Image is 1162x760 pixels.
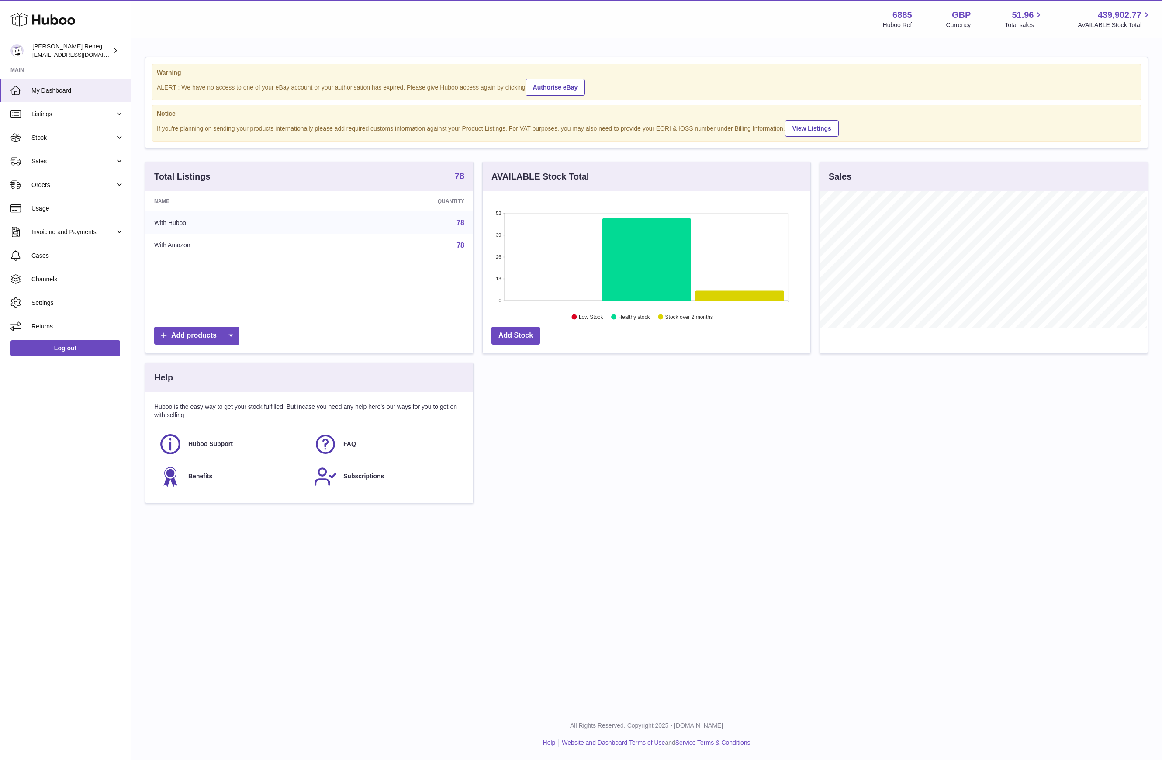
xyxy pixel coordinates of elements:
strong: Notice [157,110,1136,118]
h3: Sales [829,171,851,183]
span: FAQ [343,440,356,448]
a: 439,902.77 AVAILABLE Stock Total [1078,9,1152,29]
text: 26 [496,254,501,259]
span: Huboo Support [188,440,233,448]
span: Invoicing and Payments [31,228,115,236]
a: Benefits [159,465,305,488]
span: Channels [31,275,124,283]
text: 39 [496,232,501,238]
div: Currency [946,21,971,29]
span: Cases [31,252,124,260]
div: ALERT : We have no access to one of your eBay account or your authorisation has expired. Please g... [157,78,1136,96]
a: Add Stock [491,327,540,345]
a: View Listings [785,120,839,137]
div: [PERSON_NAME] Renegade Productions -UK account [32,42,111,59]
a: Service Terms & Conditions [675,739,750,746]
span: Subscriptions [343,472,384,480]
span: My Dashboard [31,86,124,95]
strong: 78 [455,172,464,180]
text: Low Stock [579,314,603,320]
span: AVAILABLE Stock Total [1078,21,1152,29]
span: Listings [31,110,115,118]
th: Quantity [325,191,473,211]
strong: GBP [952,9,971,21]
th: Name [145,191,325,211]
span: Returns [31,322,124,331]
a: 78 [456,219,464,226]
text: Healthy stock [618,314,650,320]
span: Orders [31,181,115,189]
text: 0 [498,298,501,303]
text: 52 [496,211,501,216]
span: Settings [31,299,124,307]
a: Website and Dashboard Terms of Use [562,739,665,746]
li: and [559,739,750,747]
span: Total sales [1005,21,1044,29]
a: Help [543,739,556,746]
span: Stock [31,134,115,142]
a: 51.96 Total sales [1005,9,1044,29]
span: 439,902.77 [1098,9,1141,21]
span: 51.96 [1012,9,1034,21]
text: 13 [496,276,501,281]
a: 78 [456,242,464,249]
h3: AVAILABLE Stock Total [491,171,589,183]
div: If you're planning on sending your products internationally please add required customs informati... [157,119,1136,137]
strong: 6885 [892,9,912,21]
text: Stock over 2 months [665,314,713,320]
td: With Huboo [145,211,325,234]
a: Huboo Support [159,432,305,456]
strong: Warning [157,69,1136,77]
a: Subscriptions [314,465,460,488]
a: FAQ [314,432,460,456]
a: Log out [10,340,120,356]
span: Benefits [188,472,212,480]
span: Sales [31,157,115,166]
p: Huboo is the easy way to get your stock fulfilled. But incase you need any help here's our ways f... [154,403,464,419]
div: Huboo Ref [883,21,912,29]
span: [EMAIL_ADDRESS][DOMAIN_NAME] [32,51,128,58]
a: 78 [455,172,464,182]
h3: Help [154,372,173,383]
h3: Total Listings [154,171,211,183]
a: Add products [154,327,239,345]
span: Usage [31,204,124,213]
img: directordarren@gmail.com [10,44,24,57]
td: With Amazon [145,234,325,257]
a: Authorise eBay [526,79,585,96]
p: All Rights Reserved. Copyright 2025 - [DOMAIN_NAME] [138,722,1155,730]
